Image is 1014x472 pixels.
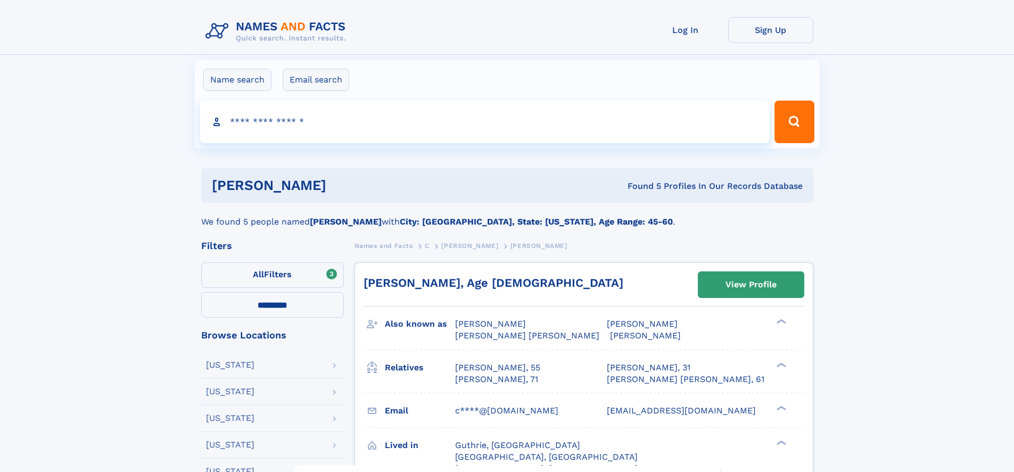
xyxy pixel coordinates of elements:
[212,179,477,192] h1: [PERSON_NAME]
[400,217,673,227] b: City: [GEOGRAPHIC_DATA], State: [US_STATE], Age Range: 45-60
[774,318,787,325] div: ❯
[201,262,344,288] label: Filters
[206,441,254,449] div: [US_STATE]
[643,17,728,43] a: Log In
[425,239,430,252] a: C
[206,414,254,423] div: [US_STATE]
[283,69,349,91] label: Email search
[774,101,814,143] button: Search Button
[728,17,813,43] a: Sign Up
[201,241,344,251] div: Filters
[726,272,777,297] div: View Profile
[201,330,344,340] div: Browse Locations
[774,361,787,368] div: ❯
[774,404,787,411] div: ❯
[206,387,254,396] div: [US_STATE]
[310,217,382,227] b: [PERSON_NAME]
[385,359,455,377] h3: Relatives
[441,242,498,250] span: [PERSON_NAME]
[774,439,787,446] div: ❯
[385,402,455,420] h3: Email
[455,374,538,385] a: [PERSON_NAME], 71
[607,374,764,385] a: [PERSON_NAME] [PERSON_NAME], 61
[201,17,355,46] img: Logo Names and Facts
[201,203,813,228] div: We found 5 people named with .
[455,440,580,450] span: Guthrie, [GEOGRAPHIC_DATA]
[455,452,638,462] span: [GEOGRAPHIC_DATA], [GEOGRAPHIC_DATA]
[203,69,271,91] label: Name search
[607,319,678,329] span: [PERSON_NAME]
[510,242,567,250] span: [PERSON_NAME]
[364,276,623,289] a: [PERSON_NAME], Age [DEMOGRAPHIC_DATA]
[441,239,498,252] a: [PERSON_NAME]
[477,180,803,192] div: Found 5 Profiles In Our Records Database
[425,242,430,250] span: C
[455,319,526,329] span: [PERSON_NAME]
[206,361,254,369] div: [US_STATE]
[607,362,690,374] a: [PERSON_NAME], 31
[385,436,455,454] h3: Lived in
[355,239,413,252] a: Names and Facts
[698,272,804,297] a: View Profile
[455,330,599,341] span: [PERSON_NAME] [PERSON_NAME]
[200,101,770,143] input: search input
[455,362,540,374] a: [PERSON_NAME], 55
[607,405,756,416] span: [EMAIL_ADDRESS][DOMAIN_NAME]
[385,315,455,333] h3: Also known as
[610,330,681,341] span: [PERSON_NAME]
[253,269,264,279] span: All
